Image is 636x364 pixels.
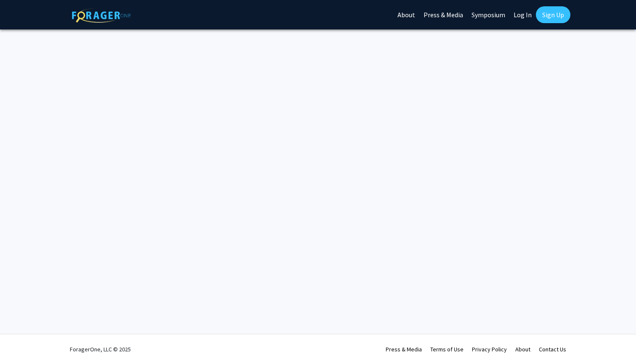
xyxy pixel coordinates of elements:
div: ForagerOne, LLC © 2025 [70,335,131,364]
a: Privacy Policy [472,345,507,353]
img: ForagerOne Logo [72,8,131,23]
a: Terms of Use [430,345,464,353]
a: About [515,345,530,353]
a: Sign Up [536,6,570,23]
iframe: Chat [600,326,630,358]
a: Press & Media [386,345,422,353]
a: Contact Us [539,345,566,353]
